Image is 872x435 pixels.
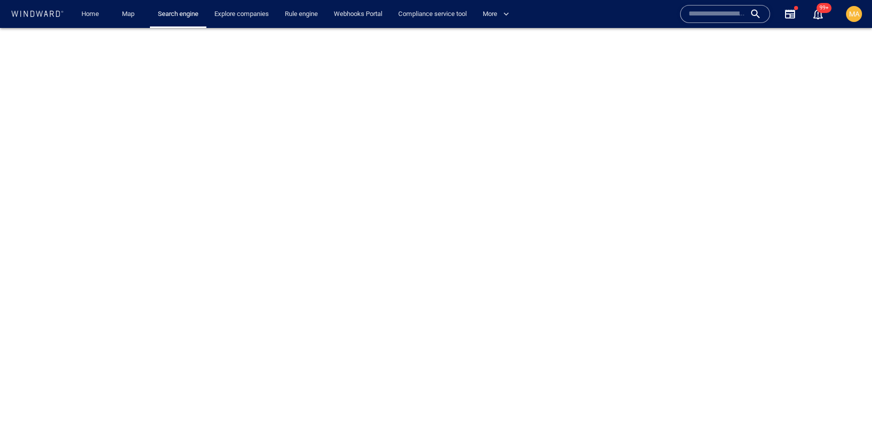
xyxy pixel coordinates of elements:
button: Map [114,5,146,23]
button: Home [74,5,106,23]
button: 99+ [812,8,824,20]
a: Search engine [154,5,202,23]
button: MA [844,4,864,24]
a: Rule engine [281,5,322,23]
span: 99+ [817,3,832,13]
iframe: Chat [830,390,865,428]
div: Notification center [812,8,824,20]
a: Map [118,5,142,23]
span: MA [849,10,860,18]
a: Compliance service tool [394,5,471,23]
button: More [479,5,518,23]
a: Explore companies [210,5,273,23]
span: More [483,8,509,20]
a: Home [77,5,103,23]
a: Webhooks Portal [330,5,386,23]
a: 99+ [810,6,826,22]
